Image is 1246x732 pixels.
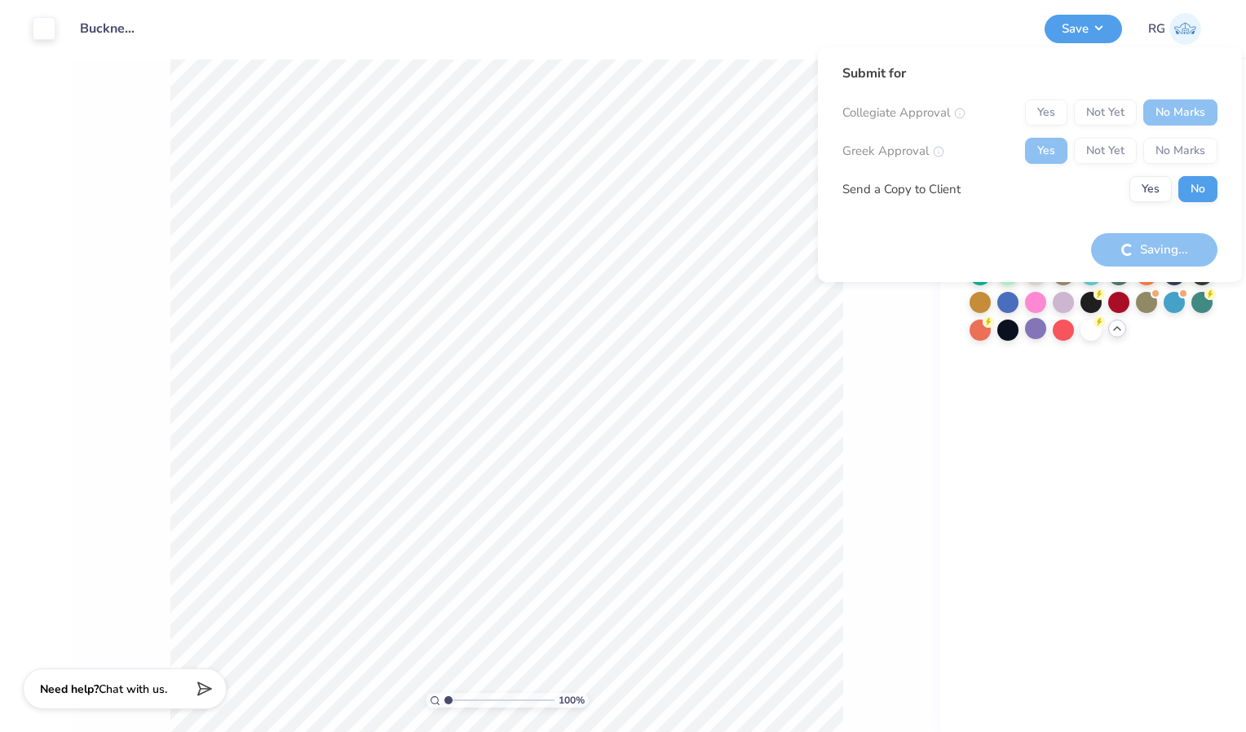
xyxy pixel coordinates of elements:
[1169,13,1201,45] img: Rinah Gallo
[559,693,585,708] span: 100 %
[68,12,148,45] input: Untitled Design
[842,180,961,199] div: Send a Copy to Client
[1045,15,1122,43] button: Save
[1148,13,1201,45] a: RG
[1129,176,1172,202] button: Yes
[1148,20,1165,38] span: RG
[842,64,1217,83] div: Submit for
[99,681,167,697] span: Chat with us.
[1178,176,1217,202] button: No
[40,681,99,697] strong: Need help?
